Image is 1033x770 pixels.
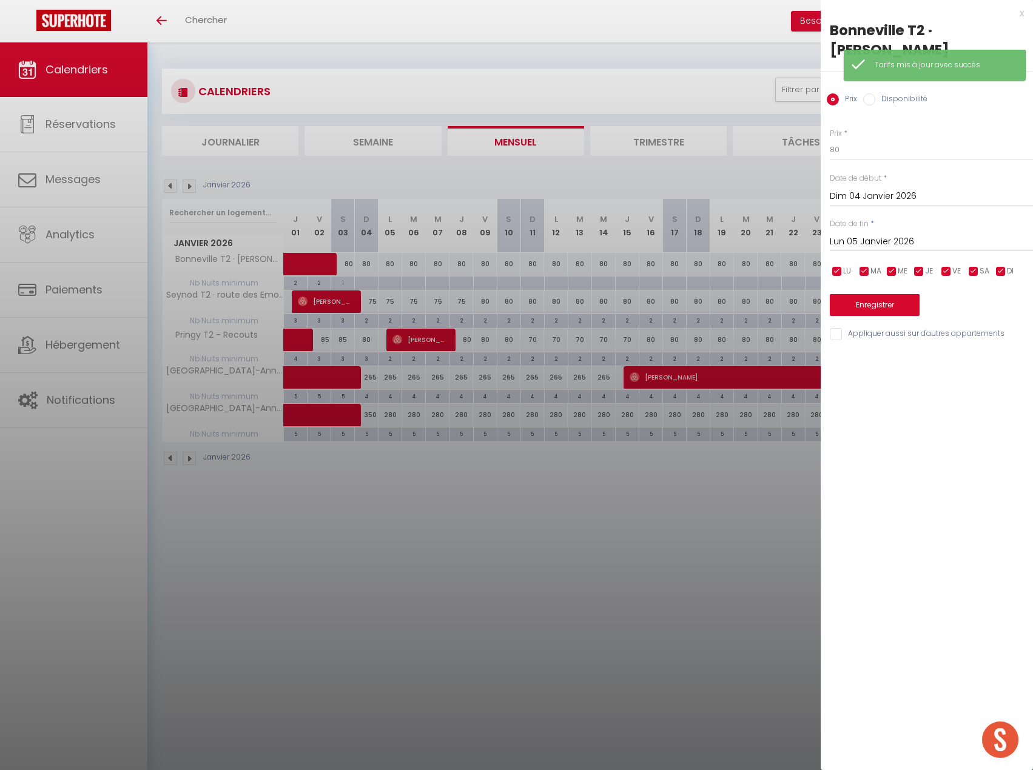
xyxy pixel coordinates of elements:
[898,266,907,277] span: ME
[870,266,881,277] span: MA
[830,173,881,184] label: Date de début
[830,294,920,316] button: Enregistrer
[830,128,842,139] label: Prix
[980,266,989,277] span: SA
[925,266,933,277] span: JE
[843,266,851,277] span: LU
[875,59,1013,71] div: Tarifs mis à jour avec succès
[982,721,1018,758] div: Ouvrir le chat
[952,266,961,277] span: VE
[830,21,1024,59] div: Bonneville T2 · [PERSON_NAME]
[1007,266,1014,277] span: DI
[875,93,927,107] label: Disponibilité
[821,6,1024,21] div: x
[830,218,869,230] label: Date de fin
[839,93,857,107] label: Prix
